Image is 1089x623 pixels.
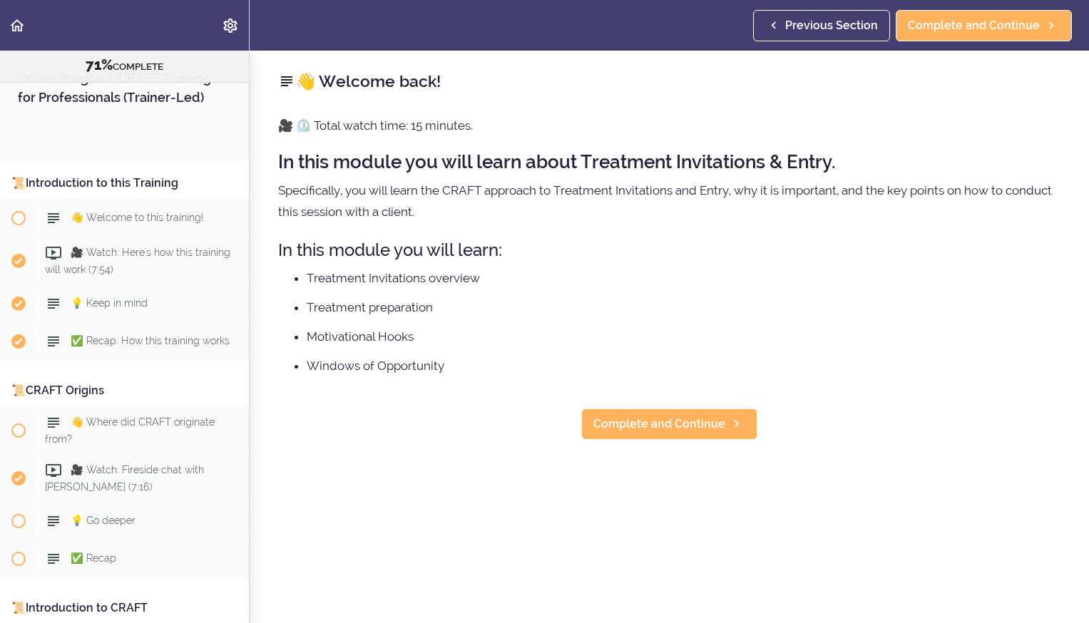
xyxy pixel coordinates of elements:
[71,515,136,526] span: 💡 Go deeper
[785,17,878,34] span: Previous Section
[908,17,1040,34] span: Complete and Continue
[593,416,725,433] span: Complete and Continue
[307,269,1060,287] li: Treatment Invitations overview
[71,297,148,309] span: 💡 Keep in mind
[45,464,204,492] span: 🎥 Watch: Fireside chat with [PERSON_NAME] (7:16)
[86,56,113,73] span: 71%
[307,327,1060,346] li: Motivational Hooks
[896,10,1072,41] a: Complete and Continue
[71,552,116,564] span: ✅ Recap
[18,56,231,75] div: COMPLETE
[307,298,1060,316] li: Treatment preparation
[71,212,203,223] span: 👋 Welcome to this training!
[307,356,1060,375] li: Windows of Opportunity
[278,180,1060,222] p: Specifically, you will learn the CRAFT approach to Treatment Invitations and Entry, why it is imp...
[45,416,215,444] span: 👋 Where did CRAFT originate from?
[753,10,890,41] a: Previous Section
[278,238,1060,262] h3: In this module you will learn:
[71,335,230,346] span: ✅ Recap: How this training works
[278,152,1060,173] h2: In this module you will learn about Treatment Invitations & Entry.
[222,17,239,34] svg: Settings Menu
[581,408,757,440] a: Complete and Continue
[9,17,26,34] svg: Back to course curriculum
[278,69,1060,93] h2: 👋 Welcome back!
[278,115,1060,136] p: 🎥 ⏲️ Total watch time: 15 minutes.
[45,247,230,274] span: 🎥 Watch: Here's how this training will work (7:54)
